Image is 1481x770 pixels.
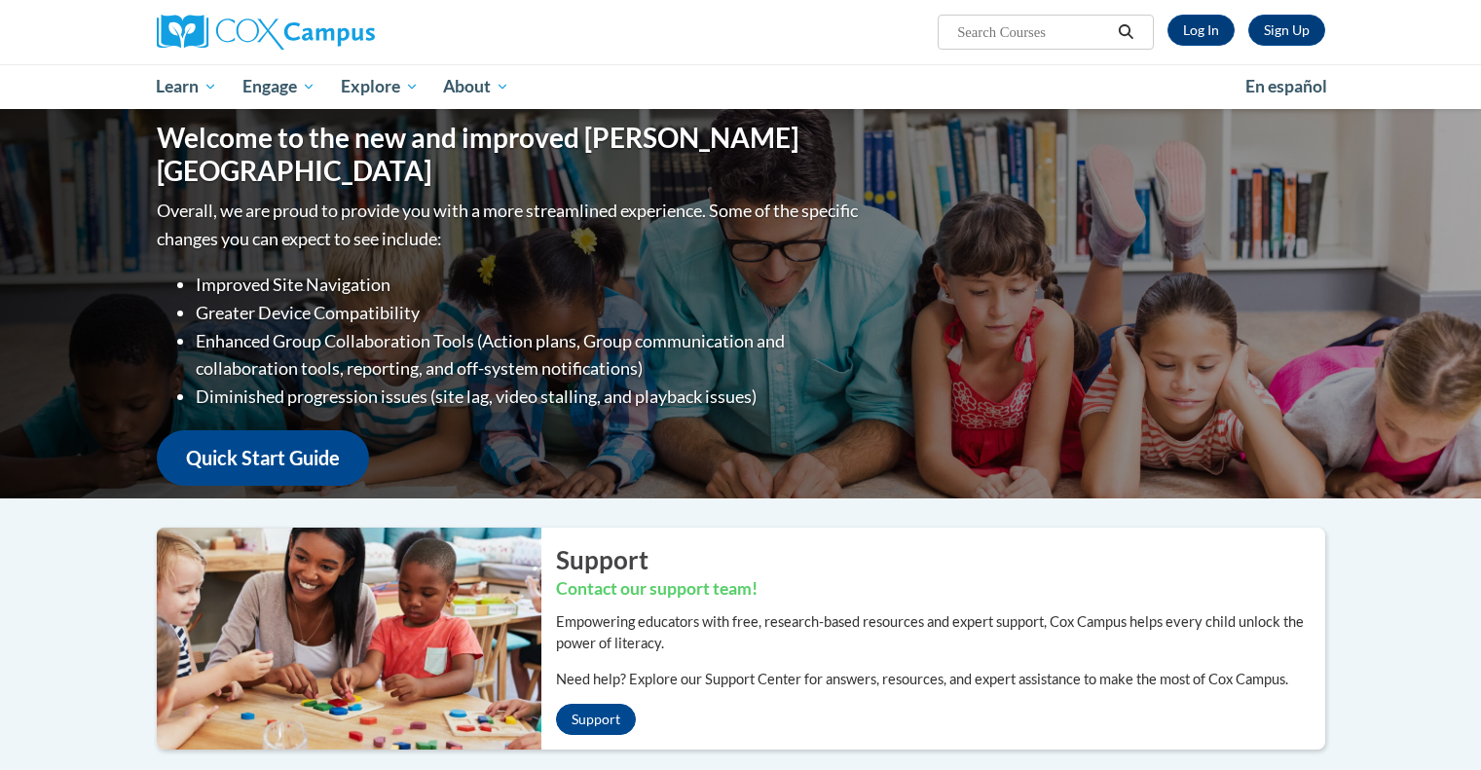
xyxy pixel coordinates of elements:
h1: Welcome to the new and improved [PERSON_NAME][GEOGRAPHIC_DATA] [157,122,863,187]
a: Support [556,704,636,735]
p: Overall, we are proud to provide you with a more streamlined experience. Some of the specific cha... [157,197,863,253]
a: Quick Start Guide [157,430,369,486]
a: Learn [144,64,231,109]
a: About [430,64,522,109]
p: Empowering educators with free, research-based resources and expert support, Cox Campus helps eve... [556,611,1325,654]
a: Cox Campus [157,15,527,50]
span: About [443,75,509,98]
p: Need help? Explore our Support Center for answers, resources, and expert assistance to make the m... [556,669,1325,690]
button: Search [1111,20,1140,44]
img: ... [142,528,541,750]
a: Engage [230,64,328,109]
span: Explore [341,75,419,98]
h2: Support [556,542,1325,577]
li: Diminished progression issues (site lag, video stalling, and playback issues) [196,383,863,411]
span: En español [1245,76,1327,96]
li: Greater Device Compatibility [196,299,863,327]
li: Improved Site Navigation [196,271,863,299]
li: Enhanced Group Collaboration Tools (Action plans, Group communication and collaboration tools, re... [196,327,863,384]
h3: Contact our support team! [556,577,1325,602]
a: En español [1233,66,1340,107]
a: Explore [328,64,431,109]
img: Cox Campus [157,15,375,50]
a: Register [1248,15,1325,46]
div: Main menu [128,64,1354,109]
input: Search Courses [955,20,1111,44]
span: Engage [242,75,315,98]
span: Learn [156,75,217,98]
a: Log In [1167,15,1235,46]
